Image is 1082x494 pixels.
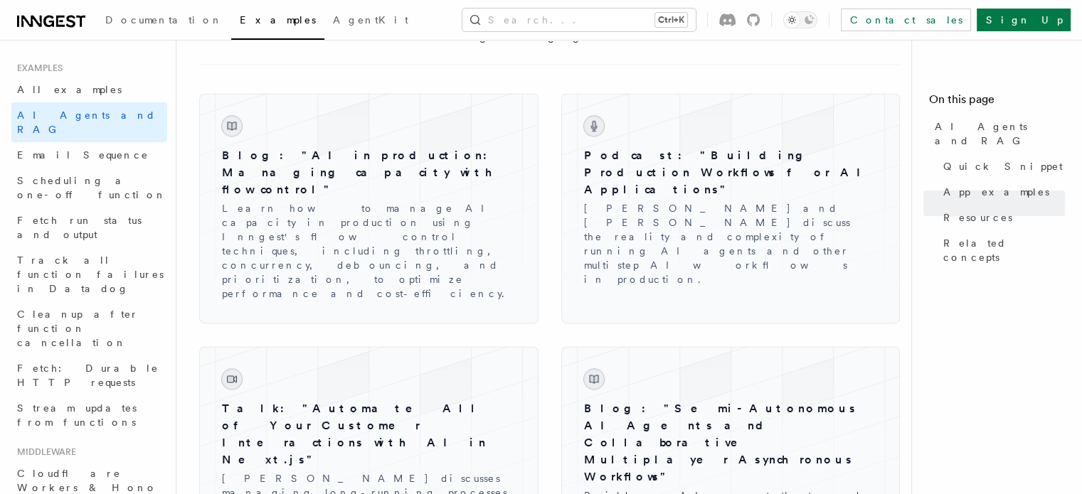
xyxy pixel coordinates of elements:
[841,9,971,31] a: Contact sales
[929,114,1065,154] a: AI Agents and RAG
[11,168,167,208] a: Scheduling a one-off function
[211,104,527,312] a: Blog: "AI in production: Managing capacity with flow control"Learn how to manage AI capacity in p...
[938,205,1065,230] a: Resources
[584,400,878,485] h3: Blog: "Semi-Autonomous AI Agents and Collaborative Multiplayer Asynchronous Workflows"
[943,159,1063,173] span: Quick Snippet
[783,11,817,28] button: Toggle dark mode
[17,175,166,200] span: Scheduling a one-off function
[11,301,167,355] a: Cleanup after function cancellation
[573,104,889,298] a: Podcast: "Building Production Workflows for AI Applications"[PERSON_NAME] and [PERSON_NAME] discu...
[231,4,324,40] a: Examples
[17,149,149,161] span: Email Sequence
[17,215,142,240] span: Fetch run status and output
[222,201,516,301] p: Learn how to manage AI capacity in production using Inngest's flow control techniques, including ...
[938,154,1065,179] a: Quick Snippet
[938,179,1065,205] a: App examples
[17,254,164,294] span: Track all function failures in Datadog
[11,77,167,102] a: All examples
[11,355,167,395] a: Fetch: Durable HTTP requests
[11,446,76,458] span: Middleware
[17,363,159,388] span: Fetch: Durable HTTP requests
[11,102,167,142] a: AI Agents and RAG
[943,236,1065,264] span: Related concepts
[943,185,1049,199] span: App examples
[97,4,231,38] a: Documentation
[333,14,408,26] span: AgentKit
[584,201,878,286] p: [PERSON_NAME] and [PERSON_NAME] discuss the reality and complexity of running AI agents and other...
[935,119,1065,148] span: AI Agents and RAG
[11,208,167,247] a: Fetch run status and output
[977,9,1071,31] a: Sign Up
[11,395,167,435] a: Stream updates from functions
[584,147,878,198] h3: Podcast: "Building Production Workflows for AI Applications"
[17,84,122,95] span: All examples
[17,402,137,428] span: Stream updates from functions
[929,91,1065,114] h4: On this page
[11,63,63,74] span: Examples
[11,247,167,301] a: Track all function failures in Datadog
[17,308,139,348] span: Cleanup after function cancellation
[222,400,516,468] h3: Talk: "Automate All of Your Customer Interactions with AI in Next.js"
[240,14,316,26] span: Examples
[222,147,516,198] h3: Blog: "AI in production: Managing capacity with flow control"
[17,109,156,135] span: AI Agents and RAG
[105,14,223,26] span: Documentation
[943,210,1012,225] span: Resources
[462,9,696,31] button: Search...Ctrl+K
[11,142,167,168] a: Email Sequence
[938,230,1065,270] a: Related concepts
[655,13,687,27] kbd: Ctrl+K
[324,4,417,38] a: AgentKit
